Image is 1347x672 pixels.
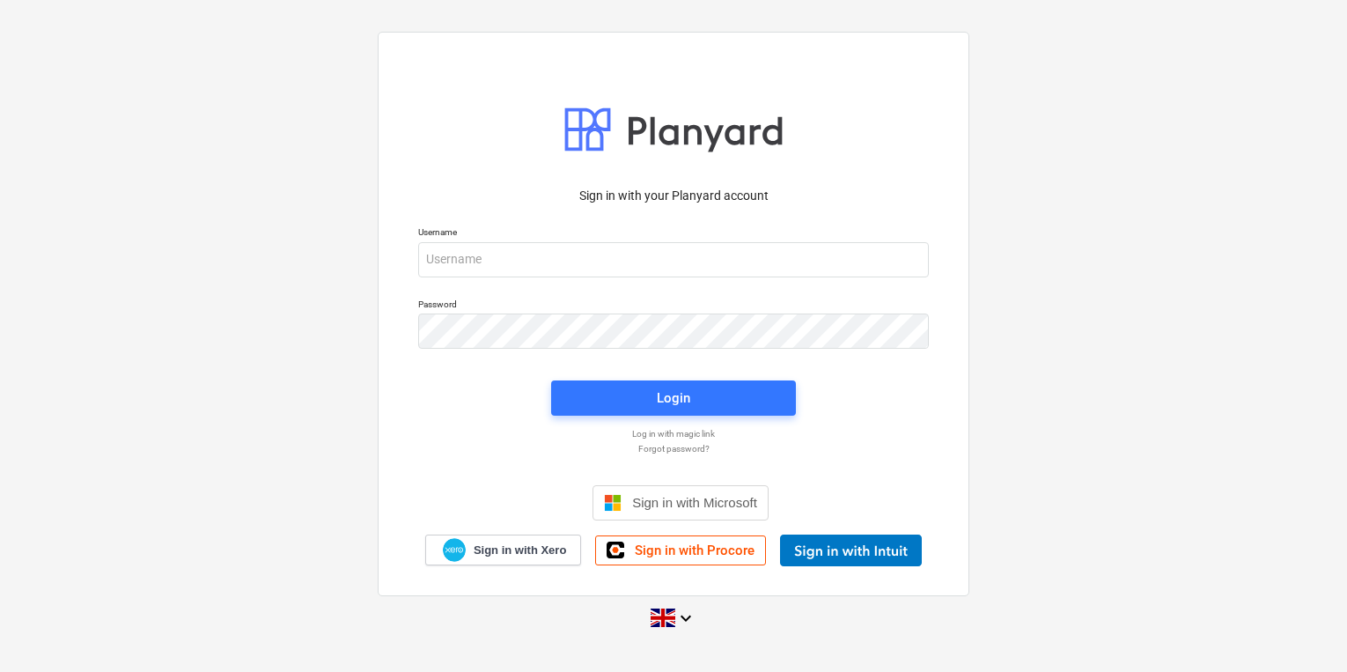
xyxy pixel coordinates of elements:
i: keyboard_arrow_down [675,608,696,629]
span: Sign in with Microsoft [632,495,757,510]
img: Microsoft logo [604,494,622,512]
p: Username [418,226,929,241]
div: Login [657,387,690,410]
button: Login [551,380,796,416]
span: Sign in with Procore [635,543,754,558]
a: Forgot password? [409,443,938,454]
p: Sign in with your Planyard account [418,187,929,205]
a: Sign in with Procore [595,535,766,565]
input: Username [418,242,929,277]
p: Password [418,299,929,314]
img: Xero logo [443,538,466,562]
a: Log in with magic link [409,428,938,439]
span: Sign in with Xero [474,543,566,558]
a: Sign in with Xero [425,535,582,565]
